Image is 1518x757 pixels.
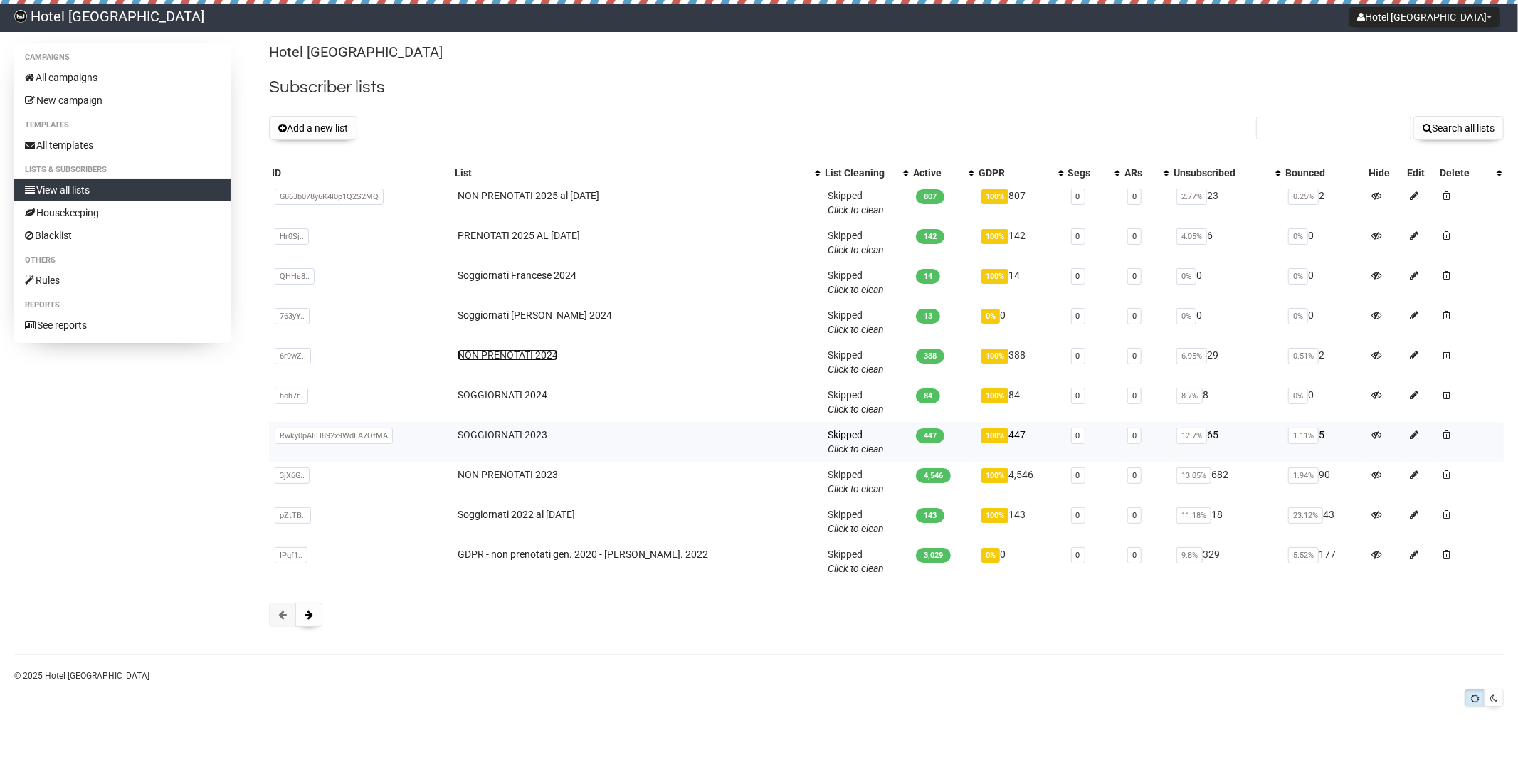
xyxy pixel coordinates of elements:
th: Hide: No sort applied, sorting is disabled [1366,163,1404,183]
div: GDPR [979,166,1051,180]
a: 0 [1076,511,1080,520]
li: Campaigns [14,49,231,66]
td: 43 [1282,502,1366,541]
a: Click to clean [828,244,884,255]
a: 0 [1076,312,1080,321]
a: Soggiornati [PERSON_NAME] 2024 [458,309,612,321]
th: Edit: No sort applied, sorting is disabled [1404,163,1438,183]
span: Hr0Sj.. [275,228,309,245]
a: 0 [1132,232,1137,241]
span: Rwky0pAIlH892x9WdEA7OfMA [275,428,393,444]
th: Active: No sort applied, activate to apply an ascending sort [910,163,976,183]
li: Others [14,252,231,269]
td: 0 [1171,263,1282,302]
a: Soggiornati Francese 2024 [458,270,576,281]
td: 2 [1282,342,1366,382]
th: Segs: No sort applied, activate to apply an ascending sort [1065,163,1122,183]
td: 143 [976,502,1065,541]
span: 100% [981,508,1008,523]
a: Click to clean [828,403,884,415]
span: Skipped [828,230,884,255]
td: 8 [1171,382,1282,422]
td: 807 [976,183,1065,223]
div: Delete [1440,166,1490,180]
a: NON PRENOTATI 2023 [458,469,558,480]
span: 0% [1288,388,1308,404]
span: 23.12% [1288,507,1323,524]
a: 0 [1076,351,1080,361]
span: QHHs8.. [275,268,315,285]
a: Click to clean [828,204,884,216]
td: 65 [1171,422,1282,462]
td: 4,546 [976,462,1065,502]
span: 3jX6G.. [275,467,310,484]
th: List: No sort applied, activate to apply an ascending sort [452,163,822,183]
span: 0% [1288,228,1308,245]
li: Templates [14,117,231,134]
th: ARs: No sort applied, activate to apply an ascending sort [1122,163,1171,183]
a: 0 [1076,272,1080,281]
span: 0% [981,309,1000,324]
a: All campaigns [14,66,231,89]
span: 100% [981,229,1008,244]
span: Skipped [828,309,884,335]
span: IPqf1.. [275,547,307,563]
span: 13 [916,309,940,324]
a: 0 [1132,272,1137,281]
div: List [455,166,808,180]
div: ARs [1124,166,1156,180]
span: 14 [916,269,940,284]
span: Skipped [828,509,884,534]
a: Click to clean [828,324,884,335]
th: List Cleaning: No sort applied, activate to apply an ascending sort [822,163,910,183]
span: Skipped [828,469,884,494]
span: 9.8% [1176,547,1203,563]
span: 0.25% [1288,189,1319,205]
a: 0 [1132,471,1137,480]
span: 100% [981,388,1008,403]
td: 84 [976,382,1065,422]
a: Click to clean [828,523,884,534]
span: Skipped [828,429,884,455]
th: Bounced: No sort applied, sorting is disabled [1282,163,1366,183]
td: 447 [976,422,1065,462]
td: 0 [976,541,1065,581]
td: 0 [1282,302,1366,342]
td: 18 [1171,502,1282,541]
span: G86Jb078y6K4l0p1Q2S2MQ [275,189,384,205]
td: 90 [1282,462,1366,502]
span: 12.7% [1176,428,1207,444]
span: 100% [981,189,1008,204]
span: 100% [981,269,1008,284]
span: 5.52% [1288,547,1319,563]
span: 0% [1288,268,1308,285]
a: 0 [1076,192,1080,201]
span: 6.95% [1176,348,1207,364]
td: 23 [1171,183,1282,223]
span: pZtTB.. [275,507,311,524]
a: Housekeeping [14,201,231,224]
td: 0 [1282,382,1366,422]
span: 143 [916,508,944,523]
a: Click to clean [828,364,884,375]
h2: Subscriber lists [269,75,1504,100]
div: List Cleaning [825,166,896,180]
span: 100% [981,428,1008,443]
a: 0 [1132,551,1137,560]
li: Reports [14,297,231,314]
span: 142 [916,229,944,244]
div: ID [272,166,449,180]
img: fea98f5d88b361b943d070b37b883dba [14,10,27,23]
span: 1.11% [1288,428,1319,444]
td: 0 [976,302,1065,342]
span: 6r9wZ.. [275,348,311,364]
a: Click to clean [828,563,884,574]
span: Skipped [828,389,884,415]
a: All templates [14,134,231,157]
td: 0 [1171,302,1282,342]
a: 0 [1076,232,1080,241]
a: 0 [1132,391,1137,401]
a: New campaign [14,89,231,112]
span: 2.77% [1176,189,1207,205]
span: 447 [916,428,944,443]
